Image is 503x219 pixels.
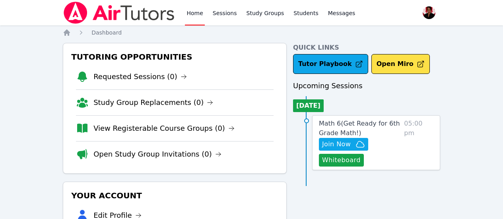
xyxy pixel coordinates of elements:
span: Messages [328,9,355,17]
a: Dashboard [91,29,122,37]
a: Math 6(Get Ready for 6th Grade Math!) [319,119,401,138]
h3: Upcoming Sessions [293,80,440,91]
button: Open Miro [371,54,430,74]
h3: Tutoring Opportunities [70,50,280,64]
a: Requested Sessions (0) [93,71,187,82]
a: Open Study Group Invitations (0) [93,149,221,160]
span: 05:00 pm [404,119,433,167]
a: Study Group Replacements (0) [93,97,213,108]
span: Dashboard [91,29,122,36]
button: Whiteboard [319,154,364,167]
button: Join Now [319,138,368,151]
nav: Breadcrumb [63,29,440,37]
span: Join Now [322,140,351,149]
img: Air Tutors [63,2,175,24]
h3: Your Account [70,188,280,203]
h4: Quick Links [293,43,440,52]
a: Tutor Playbook [293,54,368,74]
span: Math 6 ( Get Ready for 6th Grade Math! ) [319,120,400,137]
a: View Registerable Course Groups (0) [93,123,235,134]
li: [DATE] [293,99,324,112]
